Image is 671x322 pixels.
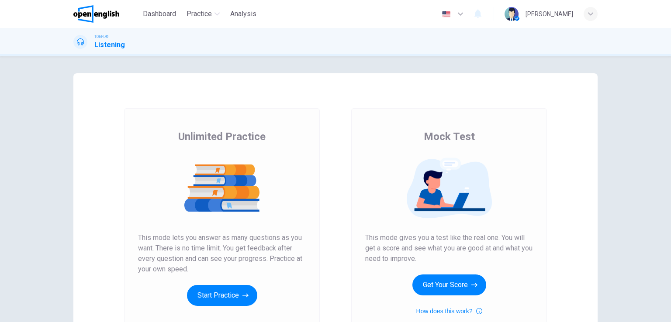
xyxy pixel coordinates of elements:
button: Dashboard [139,6,180,22]
span: This mode lets you answer as many questions as you want. There is no time limit. You get feedback... [138,233,306,274]
span: Unlimited Practice [178,130,266,144]
a: OpenEnglish logo [73,5,139,23]
button: How does this work? [416,306,482,316]
button: Get Your Score [412,274,486,295]
span: Analysis [230,9,256,19]
span: TOEFL® [94,34,108,40]
img: Profile picture [505,7,519,21]
button: Analysis [227,6,260,22]
span: Dashboard [143,9,176,19]
div: [PERSON_NAME] [526,9,573,19]
img: en [441,11,452,17]
button: Practice [183,6,223,22]
span: Practice [187,9,212,19]
h1: Listening [94,40,125,50]
img: OpenEnglish logo [73,5,119,23]
span: Mock Test [424,130,475,144]
button: Start Practice [187,285,257,306]
span: This mode gives you a test like the real one. You will get a score and see what you are good at a... [365,233,533,264]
